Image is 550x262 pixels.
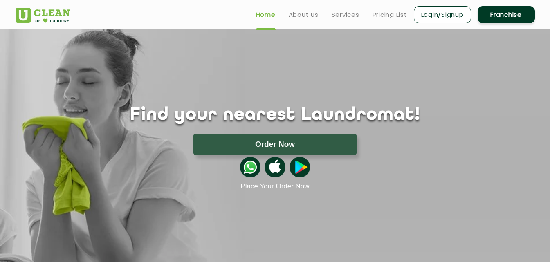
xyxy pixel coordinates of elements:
a: Franchise [478,6,535,23]
h1: Find your nearest Laundromat! [9,105,541,125]
a: Place Your Order Now [240,182,309,190]
a: Login/Signup [414,6,471,23]
img: apple-icon.png [265,157,285,177]
img: whatsappicon.png [240,157,260,177]
a: Home [256,10,276,20]
img: playstoreicon.png [290,157,310,177]
button: Order Now [193,134,357,155]
a: Services [332,10,359,20]
a: Pricing List [373,10,407,20]
a: About us [289,10,319,20]
img: UClean Laundry and Dry Cleaning [16,8,70,23]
